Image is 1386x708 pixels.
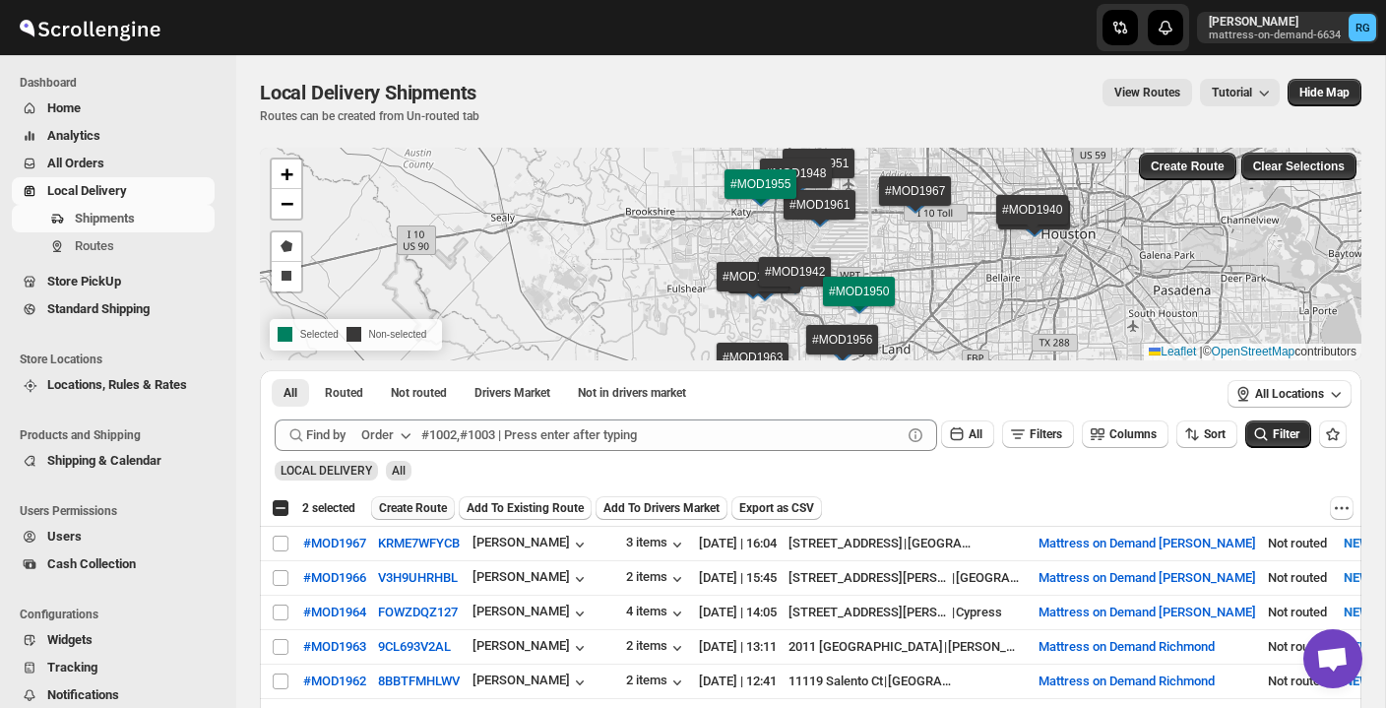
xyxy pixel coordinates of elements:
[788,672,1027,691] div: |
[349,419,427,451] button: Order
[47,100,81,115] span: Home
[969,427,982,441] span: All
[278,323,339,347] p: Selected
[12,150,215,177] button: All Orders
[281,191,293,216] span: −
[1018,211,1047,232] img: Marker
[20,75,222,91] span: Dashboard
[47,556,136,571] span: Cash Collection
[391,385,447,401] span: Not routed
[626,569,687,589] div: 2 items
[1212,345,1295,358] a: OpenStreetMap
[1082,420,1168,448] button: Columns
[1245,420,1311,448] button: Filter
[699,603,777,622] div: [DATE] | 14:05
[1200,79,1280,106] button: Tutorial
[313,379,375,407] button: Routed
[47,301,150,316] span: Standard Shipping
[845,292,874,314] img: Marker
[1268,603,1332,622] div: Not routed
[1268,568,1332,588] div: Not routed
[12,205,215,232] button: Shipments
[596,496,727,520] button: Add To Drivers Market
[421,419,902,451] input: #1002,#1003 | Press enter after typing
[1349,14,1376,41] span: Ricky Gamino
[378,536,460,550] button: KRME7WFYCB
[746,185,776,207] img: Marker
[1273,427,1299,441] span: Filter
[20,427,222,443] span: Products and Shipping
[47,632,93,647] span: Widgets
[1228,380,1352,408] button: All Locations
[1209,30,1341,41] p: mattress-on-demand-6634
[378,639,451,654] button: 9CL693V2AL
[1355,22,1370,34] text: RG
[1204,427,1226,441] span: Sort
[47,156,104,170] span: All Orders
[283,385,297,401] span: All
[20,607,222,622] span: Configurations
[379,379,459,407] button: Unrouted
[12,523,215,550] button: Users
[47,128,100,143] span: Analytics
[20,503,222,519] span: Users Permissions
[1151,159,1225,174] span: Create Route
[1299,85,1350,100] span: Hide Map
[12,654,215,681] button: Tracking
[1197,12,1378,43] button: User menu
[1344,536,1370,550] span: NEW
[378,605,458,619] button: FOWZDQZ127
[788,603,1027,622] div: |
[788,568,951,588] div: [STREET_ADDRESS][PERSON_NAME]
[781,273,810,294] img: Marker
[303,570,366,585] button: #MOD1966
[1268,672,1332,691] div: Not routed
[805,206,835,227] img: Marker
[1176,420,1237,448] button: Sort
[472,673,590,692] button: [PERSON_NAME]
[303,639,366,654] div: #MOD1963
[47,453,161,468] span: Shipping & Calendar
[1253,159,1345,174] span: Clear Selections
[626,673,687,692] button: 2 items
[738,358,768,380] img: Marker
[272,262,301,291] a: Draw a rectangle
[788,568,1027,588] div: |
[956,568,1027,588] div: [GEOGRAPHIC_DATA]
[20,352,222,367] span: Store Locations
[472,535,590,554] button: [PERSON_NAME]
[908,534,978,553] div: [GEOGRAPHIC_DATA]
[1139,153,1236,180] button: Create Route
[12,626,215,654] button: Widgets
[272,379,309,407] button: All
[788,603,951,622] div: [STREET_ADDRESS][PERSON_NAME]
[272,232,301,262] a: Draw a polygon
[303,536,366,550] button: #MOD1967
[956,603,1002,622] div: Cypress
[378,570,458,585] button: V3H9UHRHBL
[12,447,215,475] button: Shipping & Calendar
[804,164,834,186] img: Marker
[47,660,97,675] span: Tracking
[1344,570,1370,585] span: NEW
[260,81,476,104] span: Local Delivery Shipments
[303,605,366,619] button: #MOD1964
[788,672,883,691] div: 11119 Salento Ct
[472,569,590,589] button: [PERSON_NAME]
[1020,216,1049,237] img: Marker
[47,687,119,702] span: Notifications
[75,211,135,225] span: Shipments
[1330,496,1354,520] button: More actions
[75,238,114,253] span: Routes
[1039,674,1215,688] button: Mattress on Demand Richmond
[782,174,811,196] img: Marker
[472,604,590,623] button: [PERSON_NAME]
[371,496,455,520] button: Create Route
[941,420,994,448] button: All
